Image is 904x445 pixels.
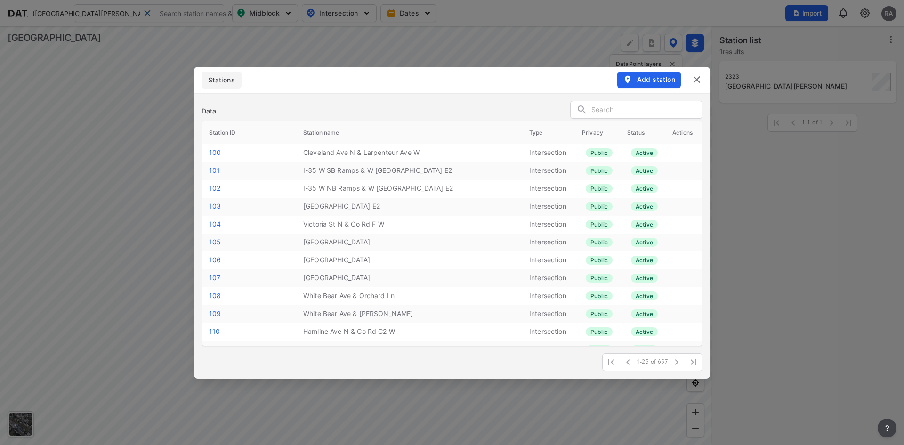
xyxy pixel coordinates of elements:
td: Intersection [522,323,574,341]
label: active [631,148,658,157]
a: 101 [209,166,220,174]
span: Previous Page [620,354,637,371]
span: Last Page [685,354,702,371]
td: [GEOGRAPHIC_DATA] E2 [296,198,522,216]
td: I-35 W SB Ramps & W [GEOGRAPHIC_DATA] E2 [296,162,522,180]
a: 107 [209,274,220,282]
td: I-35 W NB Ramps & W [GEOGRAPHIC_DATA] E2 [296,180,522,198]
a: 104 [209,220,221,228]
label: active [631,220,658,229]
td: Hamline Ave N & Co Rd C2 W [296,323,522,341]
td: Intersection [522,180,574,198]
label: active [631,274,658,283]
label: Public [586,327,613,336]
td: Intersection [522,234,574,251]
a: 109 [209,309,221,317]
span: First Page [603,354,620,371]
h3: Data [202,106,217,116]
div: full width tabs example [202,72,242,89]
label: active [631,291,658,300]
a: 105 [209,238,221,246]
span: Stations [207,75,236,85]
button: Add station [617,72,681,88]
label: active [631,309,658,318]
td: Intersection [522,287,574,305]
span: ? [883,422,891,434]
td: Victoria St N & Co Rd F W [296,216,522,234]
label: Public [586,291,613,300]
th: Status [620,121,665,144]
span: Next Page [668,354,685,371]
td: Intersection [522,162,574,180]
label: Public [586,148,613,157]
td: Midblock [522,341,574,359]
input: Search [591,103,702,117]
td: White Bear Ave & [PERSON_NAME] [296,305,522,323]
td: Intersection [522,144,574,162]
img: close.efbf2170.svg [691,74,702,85]
td: Intersection [522,216,574,234]
label: active [631,327,658,336]
label: active [631,256,658,265]
td: [GEOGRAPHIC_DATA] [296,251,522,269]
label: Public [586,166,613,175]
label: Public [586,274,613,283]
label: Public [586,309,613,318]
td: White Bear Ave & Orchard Ln [296,287,522,305]
label: Public [586,238,613,247]
label: active [631,202,658,211]
th: Actions [665,121,702,144]
a: 102 [209,184,220,192]
td: [GEOGRAPHIC_DATA] [296,269,522,287]
th: Station ID [202,121,296,144]
a: 100 [209,148,221,156]
td: Intersection [522,269,574,287]
label: Public [586,202,613,211]
a: 103 [209,202,221,210]
label: Public [586,256,613,265]
span: Add station [623,75,675,84]
label: Public [586,220,613,229]
a: 110 [209,327,220,335]
label: active [631,166,658,175]
a: 106 [209,256,221,264]
span: 1-25 of 657 [637,358,668,366]
th: Privacy [574,121,620,144]
button: more [878,419,896,437]
label: Public [586,184,613,193]
td: 06 - 10837 - CSAH [STREET_ADDRESS] (CO RD B) [296,341,522,359]
th: Type [522,121,574,144]
a: 108 [209,291,221,299]
td: Intersection [522,305,574,323]
td: [GEOGRAPHIC_DATA] [296,234,522,251]
label: active [631,238,658,247]
td: Intersection [522,251,574,269]
td: Intersection [522,198,574,216]
label: active [631,184,658,193]
th: Station name [296,121,522,144]
td: Cleveland Ave N & Larpenteur Ave W [296,144,522,162]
